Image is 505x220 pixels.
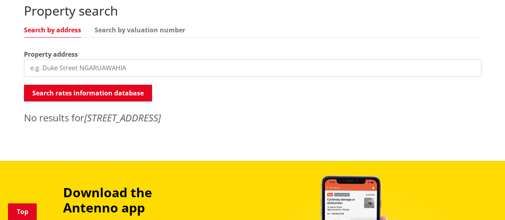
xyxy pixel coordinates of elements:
label: Property address [24,50,78,59]
h2: Property search [24,3,481,18]
input: e.g. Duke Street NGARUAWAHIA [24,59,481,77]
h3: Download the Antenno app [63,185,208,216]
a: Search by address [24,27,81,33]
a: Top [8,203,37,220]
a: Search by valuation number [95,27,185,33]
em: [STREET_ADDRESS] [84,111,161,124]
button: Search rates information database [24,85,152,101]
p: No results for [24,111,481,125]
